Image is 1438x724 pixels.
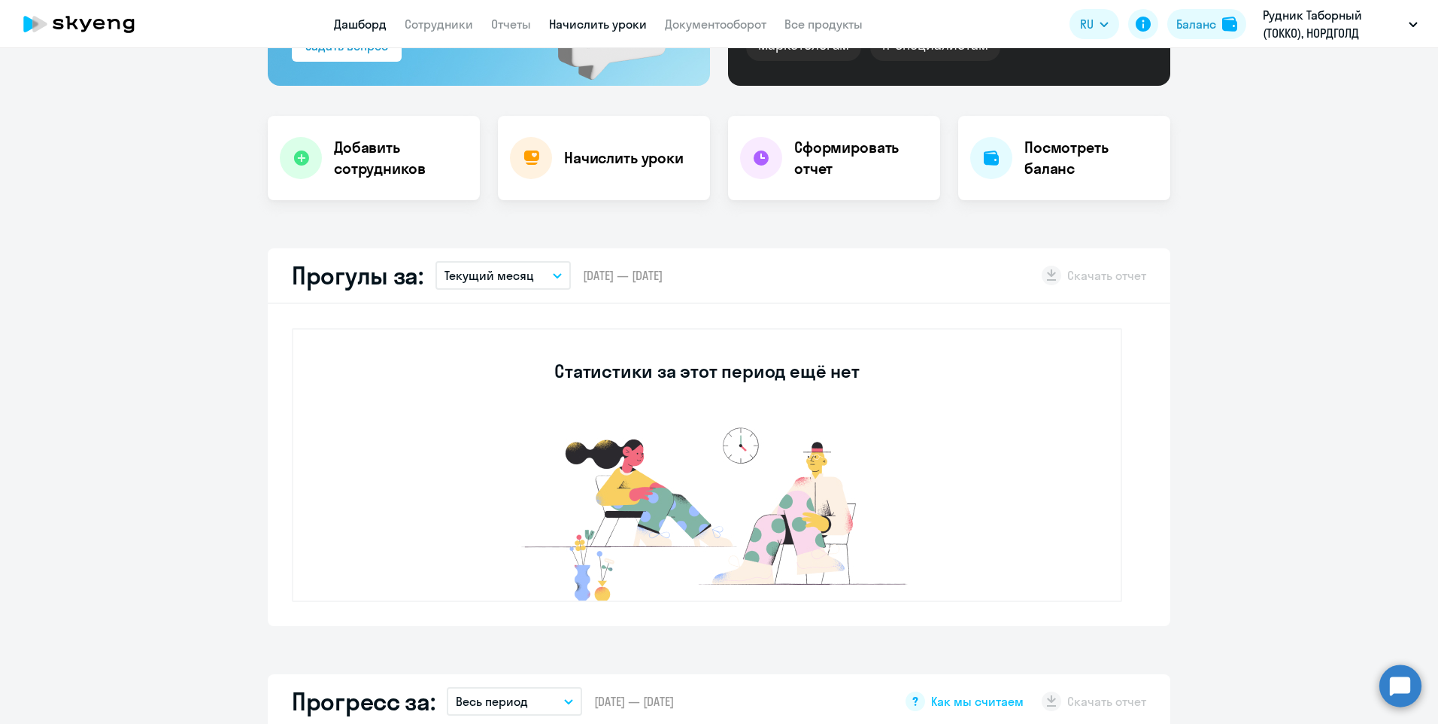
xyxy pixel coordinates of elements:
[1080,15,1094,33] span: RU
[334,137,468,179] h4: Добавить сотрудников
[1024,137,1158,179] h4: Посмотреть баланс
[564,148,684,169] h4: Начислить уроки
[456,692,528,710] p: Весь период
[447,687,582,716] button: Весь период
[594,693,674,710] span: [DATE] — [DATE]
[405,17,473,32] a: Сотрудники
[665,17,766,32] a: Документооборот
[481,420,933,601] img: no-data
[491,17,531,32] a: Отчеты
[794,137,928,179] h4: Сформировать отчет
[1069,9,1119,39] button: RU
[784,17,863,32] a: Все продукты
[583,267,663,284] span: [DATE] — [DATE]
[931,693,1024,710] span: Как мы считаем
[1222,17,1237,32] img: balance
[1167,9,1246,39] button: Балансbalance
[1255,6,1425,42] button: Рудник Таборный (ТОККО), НОРДГОЛД МЕНЕДЖМЕНТ, ООО
[292,260,423,291] h2: Прогулы за:
[334,17,387,32] a: Дашборд
[435,261,571,290] button: Текущий месяц
[549,17,647,32] a: Начислить уроки
[1176,15,1216,33] div: Баланс
[554,359,859,383] h3: Статистики за этот период ещё нет
[292,686,435,716] h2: Прогресс за:
[1263,6,1403,42] p: Рудник Таборный (ТОККО), НОРДГОЛД МЕНЕДЖМЕНТ, ООО
[444,266,534,284] p: Текущий месяц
